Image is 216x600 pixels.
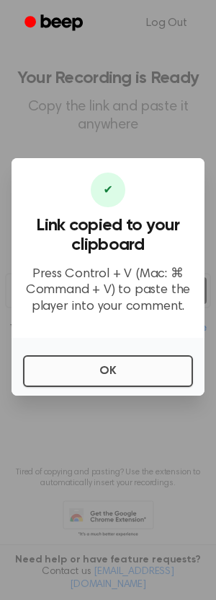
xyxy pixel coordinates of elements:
p: Press Control + V (Mac: ⌘ Command + V) to paste the player into your comment. [23,266,193,316]
div: ✔ [91,173,125,207]
a: Beep [14,9,96,38]
a: Log Out [132,6,202,40]
h3: Link copied to your clipboard [23,216,193,255]
button: OK [23,355,193,387]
